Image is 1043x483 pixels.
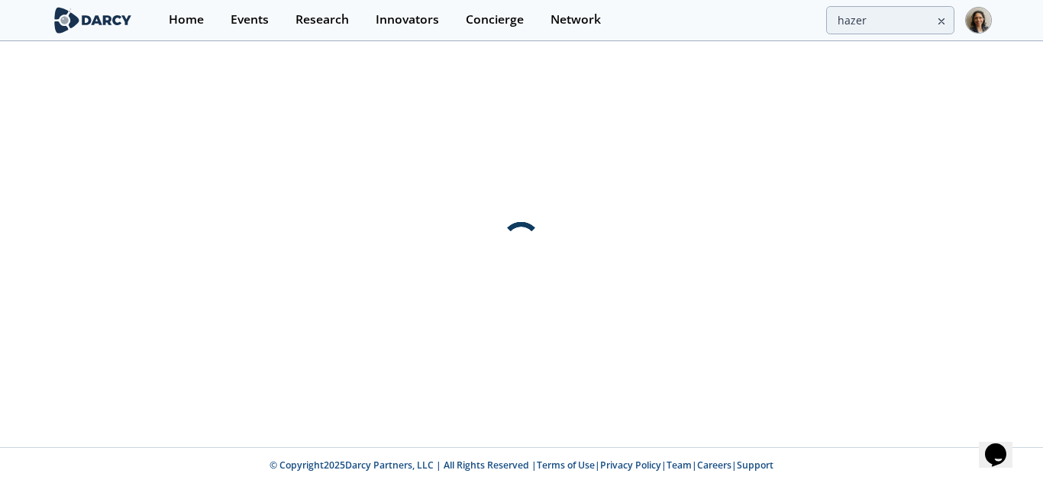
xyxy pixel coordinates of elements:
[551,14,601,26] div: Network
[51,7,134,34] img: logo-wide.svg
[826,6,954,34] input: Advanced Search
[466,14,524,26] div: Concierge
[231,14,269,26] div: Events
[979,422,1028,468] iframe: chat widget
[376,14,439,26] div: Innovators
[295,14,349,26] div: Research
[965,7,992,34] img: Profile
[169,14,204,26] div: Home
